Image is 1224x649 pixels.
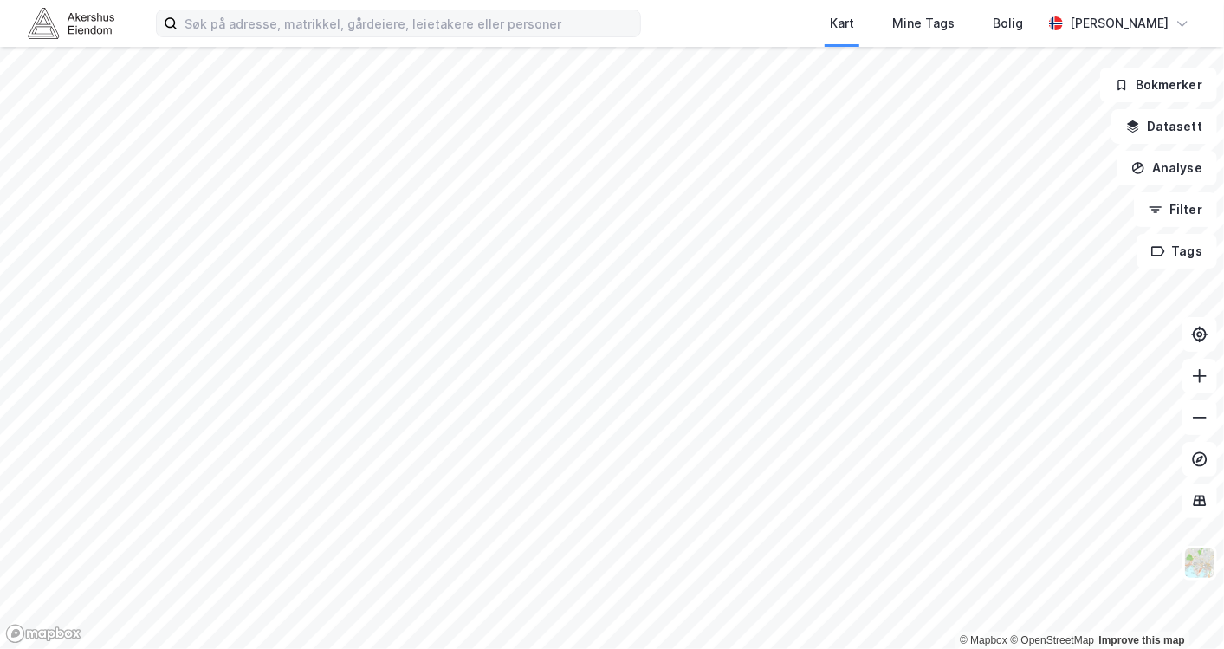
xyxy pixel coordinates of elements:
div: Kontrollprogram for chat [1137,566,1224,649]
a: Mapbox homepage [5,624,81,644]
button: Bokmerker [1100,68,1217,102]
button: Analyse [1117,151,1217,185]
input: Søk på adresse, matrikkel, gårdeiere, leietakere eller personer [178,10,640,36]
div: [PERSON_NAME] [1070,13,1169,34]
img: akershus-eiendom-logo.9091f326c980b4bce74ccdd9f866810c.svg [28,8,114,38]
div: Kart [830,13,854,34]
iframe: Chat Widget [1137,566,1224,649]
a: OpenStreetMap [1010,634,1094,646]
a: Mapbox [960,634,1007,646]
img: Z [1183,547,1216,580]
button: Datasett [1111,109,1217,144]
div: Bolig [993,13,1023,34]
button: Tags [1137,234,1217,269]
div: Mine Tags [892,13,955,34]
a: Improve this map [1099,634,1185,646]
button: Filter [1134,192,1217,227]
